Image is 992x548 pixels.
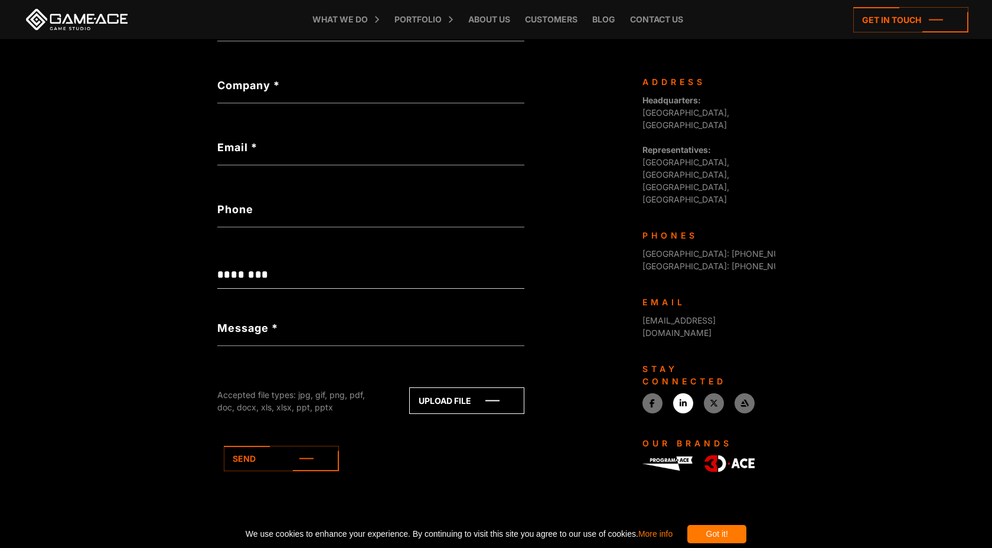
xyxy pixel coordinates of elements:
[642,229,766,242] div: Phones
[642,363,766,387] div: Stay connected
[642,437,766,449] div: Our Brands
[217,139,524,155] label: Email *
[687,525,746,543] div: Got it!
[638,529,673,539] a: More info
[217,77,524,93] label: Company *
[642,95,729,130] span: [GEOGRAPHIC_DATA], [GEOGRAPHIC_DATA]
[642,249,805,259] span: [GEOGRAPHIC_DATA]: [PHONE_NUMBER]
[642,296,766,308] div: Email
[642,315,716,338] a: [EMAIL_ADDRESS][DOMAIN_NAME]
[217,389,383,413] div: Accepted file types: jpg, gif, png, pdf, doc, docx, xls, xlsx, ppt, pptx
[853,7,968,32] a: Get in touch
[642,95,701,105] strong: Headquarters:
[642,261,805,271] span: [GEOGRAPHIC_DATA]: [PHONE_NUMBER]
[642,456,693,470] img: Program-Ace
[217,201,524,217] label: Phone
[217,320,278,336] label: Message *
[642,76,766,88] div: Address
[224,446,339,471] a: Send
[642,145,711,155] strong: Representatives:
[246,525,673,543] span: We use cookies to enhance your experience. By continuing to visit this site you agree to our use ...
[642,145,729,204] span: [GEOGRAPHIC_DATA], [GEOGRAPHIC_DATA], [GEOGRAPHIC_DATA], [GEOGRAPHIC_DATA]
[704,455,755,472] img: 3D-Ace
[409,387,524,414] a: Upload file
